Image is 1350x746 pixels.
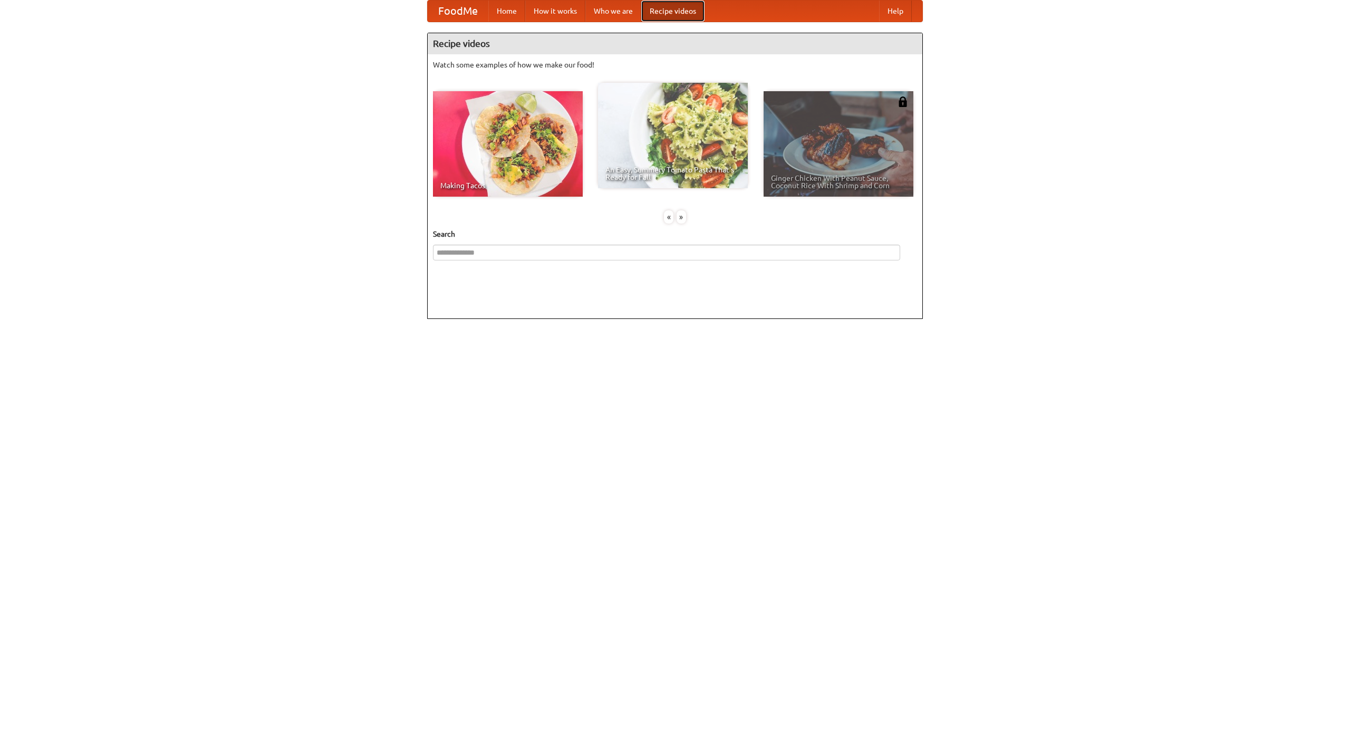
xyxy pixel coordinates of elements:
div: » [677,210,686,224]
a: An Easy, Summery Tomato Pasta That's Ready for Fall [598,83,748,188]
img: 483408.png [898,96,908,107]
a: Recipe videos [641,1,705,22]
h5: Search [433,229,917,239]
a: How it works [525,1,585,22]
a: Help [879,1,912,22]
a: FoodMe [428,1,488,22]
p: Watch some examples of how we make our food! [433,60,917,70]
a: Home [488,1,525,22]
a: Making Tacos [433,91,583,197]
a: Who we are [585,1,641,22]
span: Making Tacos [440,182,575,189]
h4: Recipe videos [428,33,922,54]
span: An Easy, Summery Tomato Pasta That's Ready for Fall [605,166,740,181]
div: « [664,210,673,224]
